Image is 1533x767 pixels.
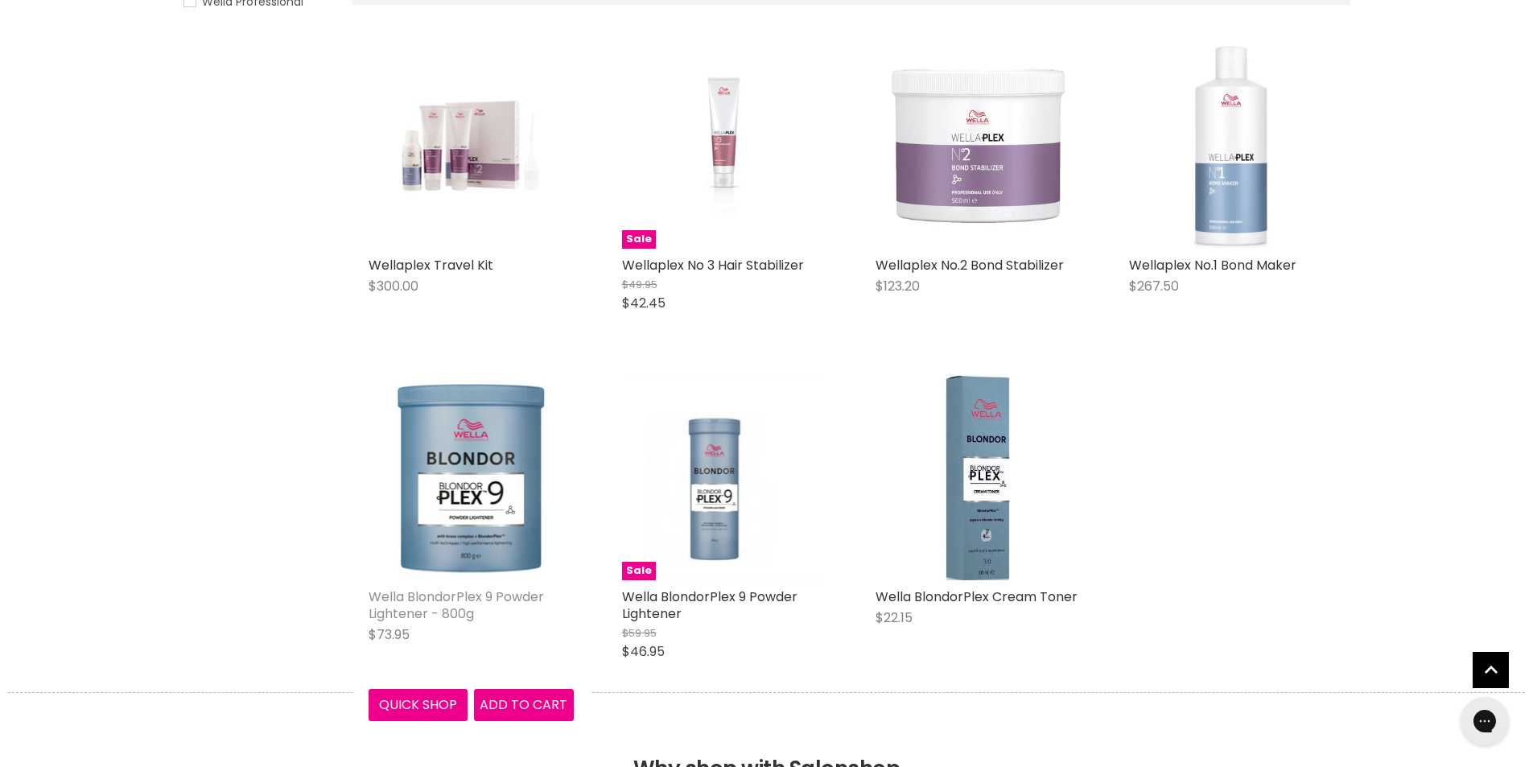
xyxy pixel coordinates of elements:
[369,625,410,644] span: $73.95
[1129,277,1179,295] span: $267.50
[622,625,657,641] span: $59.95
[480,695,567,714] span: Add to cart
[402,43,539,249] img: Wellaplex Travel Kit
[622,562,656,580] span: Sale
[622,43,827,249] a: Wellaplex No 3 Hair StabilizerSale
[377,375,565,580] img: Wella BlondorPlex 9 Powder Lightener - 800g
[1453,691,1517,751] iframe: Gorgias live chat messenger
[625,375,823,580] img: Wella BlondorPlex 9 Powder Lightener
[622,588,797,623] a: Wella BlondorPlex 9 Powder Lightener
[876,277,920,295] span: $123.20
[369,375,574,580] a: Wella BlondorPlex 9 Powder Lightener - 800g
[876,256,1064,274] a: Wellaplex No.2 Bond Stabilizer
[656,43,792,249] img: Wellaplex No 3 Hair Stabilizer
[369,43,574,249] a: Wellaplex Travel Kit
[622,294,666,312] span: $42.45
[369,256,493,274] a: Wellaplex Travel Kit
[622,375,827,580] a: Wella BlondorPlex 9 Powder LightenerSale
[1129,43,1334,249] img: Wellaplex No.1 Bond Maker
[369,689,468,721] button: Quick shop
[876,375,1081,580] a: Wella BlondorPlex Cream Toner
[1129,256,1296,274] a: Wellaplex No.1 Bond Maker
[622,230,656,249] span: Sale
[876,588,1078,606] a: Wella BlondorPlex Cream Toner
[946,375,1009,580] img: Wella BlondorPlex Cream Toner
[369,588,544,623] a: Wella BlondorPlex 9 Powder Lightener - 800g
[876,43,1081,249] img: Wellaplex No.2 Bond Stabilizer
[876,608,913,627] span: $22.15
[622,256,804,274] a: Wellaplex No 3 Hair Stabilizer
[369,277,418,295] span: $300.00
[622,277,657,292] span: $49.95
[474,689,574,721] button: Add to cart
[622,642,665,661] span: $46.95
